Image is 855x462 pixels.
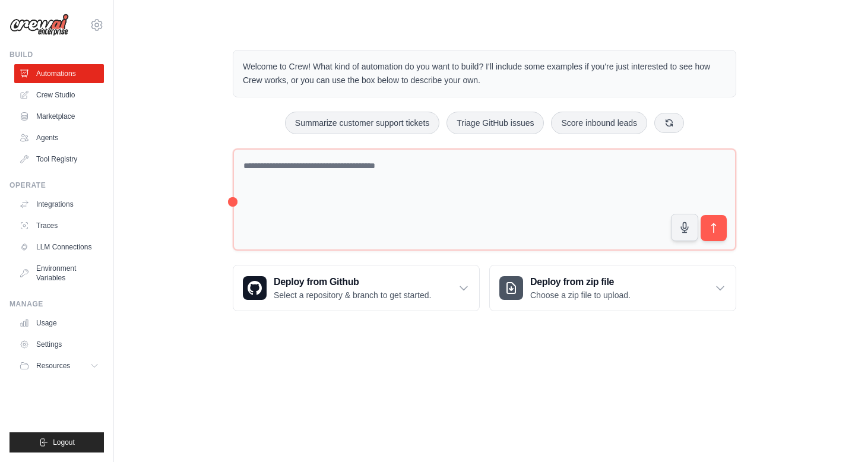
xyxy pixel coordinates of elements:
[14,335,104,354] a: Settings
[243,60,726,87] p: Welcome to Crew! What kind of automation do you want to build? I'll include some examples if you'...
[14,107,104,126] a: Marketplace
[9,299,104,309] div: Manage
[9,50,104,59] div: Build
[14,314,104,333] a: Usage
[446,112,544,134] button: Triage GitHub issues
[14,86,104,105] a: Crew Studio
[274,289,431,301] p: Select a repository & branch to get started.
[9,14,69,36] img: Logo
[9,432,104,452] button: Logout
[14,195,104,214] a: Integrations
[53,438,75,447] span: Logout
[14,216,104,235] a: Traces
[14,64,104,83] a: Automations
[530,289,631,301] p: Choose a zip file to upload.
[530,275,631,289] h3: Deploy from zip file
[14,128,104,147] a: Agents
[36,361,70,371] span: Resources
[274,275,431,289] h3: Deploy from Github
[285,112,439,134] button: Summarize customer support tickets
[14,238,104,257] a: LLM Connections
[9,181,104,190] div: Operate
[14,259,104,287] a: Environment Variables
[14,150,104,169] a: Tool Registry
[551,112,647,134] button: Score inbound leads
[14,356,104,375] button: Resources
